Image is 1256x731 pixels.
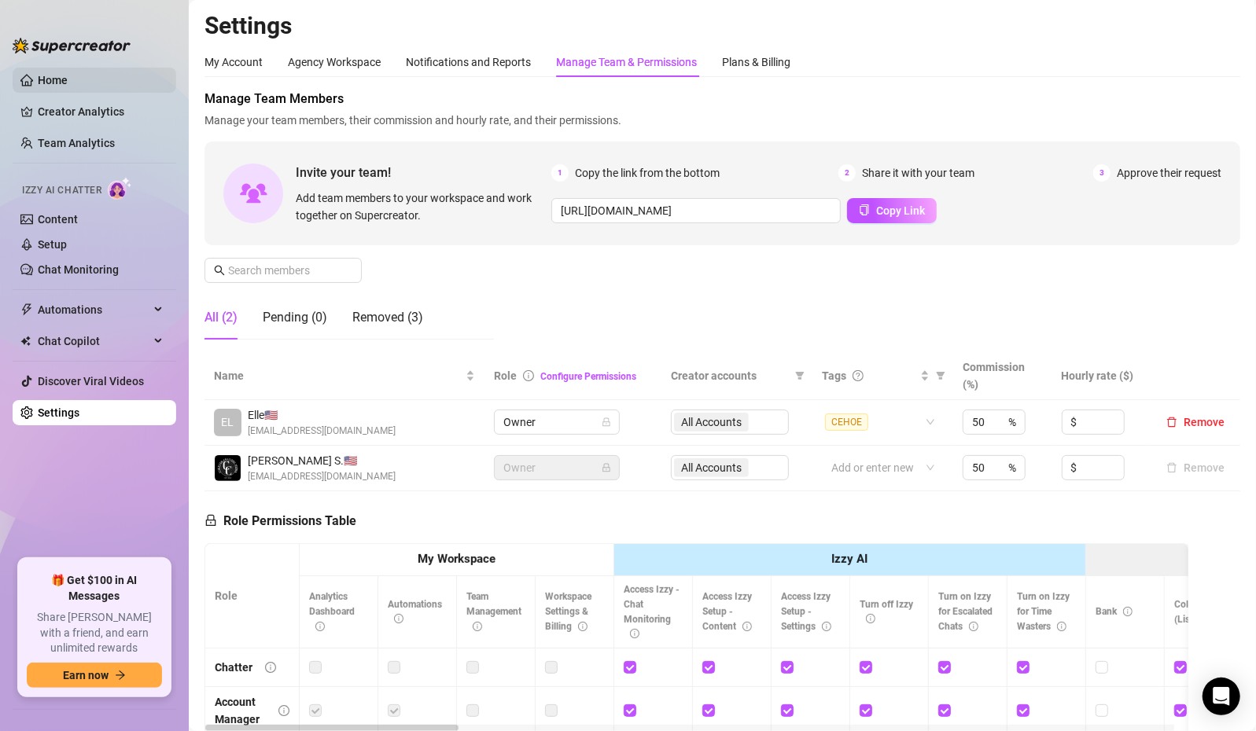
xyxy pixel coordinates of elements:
[13,38,131,53] img: logo-BBDzfeDw.svg
[847,198,937,223] button: Copy Link
[781,591,831,632] span: Access Izzy Setup - Settings
[556,53,697,71] div: Manage Team & Permissions
[248,406,396,424] span: Elle 🇺🇸
[938,591,993,632] span: Turn on Izzy for Escalated Chats
[296,189,545,224] span: Add team members to your workspace and work together on Supercreator.
[575,164,720,182] span: Copy the link from the bottom
[473,622,482,631] span: info-circle
[1174,599,1221,625] span: Collections (Lists)
[388,599,442,625] span: Automations
[832,552,868,566] strong: Izzy AI
[228,262,340,279] input: Search members
[936,371,945,380] span: filter
[406,53,531,71] div: Notifications and Reports
[38,137,115,149] a: Team Analytics
[38,329,149,354] span: Chat Copilot
[602,463,611,472] span: lock
[551,164,569,182] span: 1
[1160,458,1231,477] button: Remove
[214,367,462,384] span: Name
[27,610,162,656] span: Share [PERSON_NAME] with a friend, and earn unlimited rewards
[278,705,289,716] span: info-circle
[825,413,868,431] span: CEHOE
[214,265,225,276] span: search
[933,364,948,388] span: filter
[503,456,610,479] span: Owner
[792,364,808,388] span: filter
[204,11,1240,41] h2: Settings
[265,662,276,673] span: info-circle
[222,413,234,431] span: EL
[315,622,325,631] span: info-circle
[866,614,875,623] span: info-circle
[822,367,846,384] span: Tags
[204,308,238,327] div: All (2)
[602,417,611,427] span: lock
[702,591,752,632] span: Access Izzy Setup - Content
[205,544,300,648] th: Role
[352,308,423,327] div: Removed (3)
[1096,606,1133,617] span: Bank
[248,469,396,484] span: [EMAIL_ADDRESS][DOMAIN_NAME]
[20,336,31,347] img: Chat Copilot
[1117,164,1221,182] span: Approve their request
[263,308,327,327] div: Pending (0)
[795,371,805,380] span: filter
[853,370,864,381] span: question-circle
[1203,678,1240,715] div: Open Intercom Messenger
[22,183,101,198] span: Izzy AI Chatter
[523,370,534,381] span: info-circle
[38,297,149,322] span: Automations
[838,164,856,182] span: 2
[578,622,587,631] span: info-circle
[38,238,67,251] a: Setup
[38,375,144,388] a: Discover Viral Videos
[822,622,831,631] span: info-circle
[671,367,789,384] span: Creator accounts
[38,213,78,226] a: Content
[1057,622,1066,631] span: info-circle
[204,514,217,527] span: lock
[969,622,978,631] span: info-circle
[1184,416,1225,428] span: Remove
[204,90,1240,108] span: Manage Team Members
[27,663,162,688] button: Earn nowarrow-right
[204,352,484,400] th: Name
[418,552,495,566] strong: My Workspace
[862,164,974,182] span: Share it with your team
[394,614,403,623] span: info-circle
[503,410,610,434] span: Owner
[38,263,119,276] a: Chat Monitoring
[545,591,591,632] span: Workspace Settings & Billing
[494,369,517,382] span: Role
[215,659,252,676] div: Chatter
[859,204,870,215] span: copy
[742,622,752,631] span: info-circle
[204,112,1240,129] span: Manage your team members, their commission and hourly rate, and their permissions.
[215,693,266,728] div: Account Manager
[953,352,1052,400] th: Commission (%)
[20,303,33,316] span: thunderbolt
[38,406,79,419] a: Settings
[27,573,162,604] span: 🎁 Get $100 in AI Messages
[215,455,241,481] img: Landry St.patrick
[540,371,636,382] a: Configure Permissions
[63,669,109,681] span: Earn now
[1123,607,1133,616] span: info-circle
[860,599,913,625] span: Turn off Izzy
[296,163,551,182] span: Invite your team!
[108,177,132,200] img: AI Chatter
[1166,417,1177,428] span: delete
[204,53,263,71] div: My Account
[204,512,356,531] h5: Role Permissions Table
[248,452,396,469] span: [PERSON_NAME] S. 🇺🇸
[630,629,639,638] span: info-circle
[624,584,680,640] span: Access Izzy - Chat Monitoring
[115,670,126,681] span: arrow-right
[288,53,381,71] div: Agency Workspace
[876,204,925,217] span: Copy Link
[309,591,355,632] span: Analytics Dashboard
[1052,352,1151,400] th: Hourly rate ($)
[248,424,396,439] span: [EMAIL_ADDRESS][DOMAIN_NAME]
[38,74,68,86] a: Home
